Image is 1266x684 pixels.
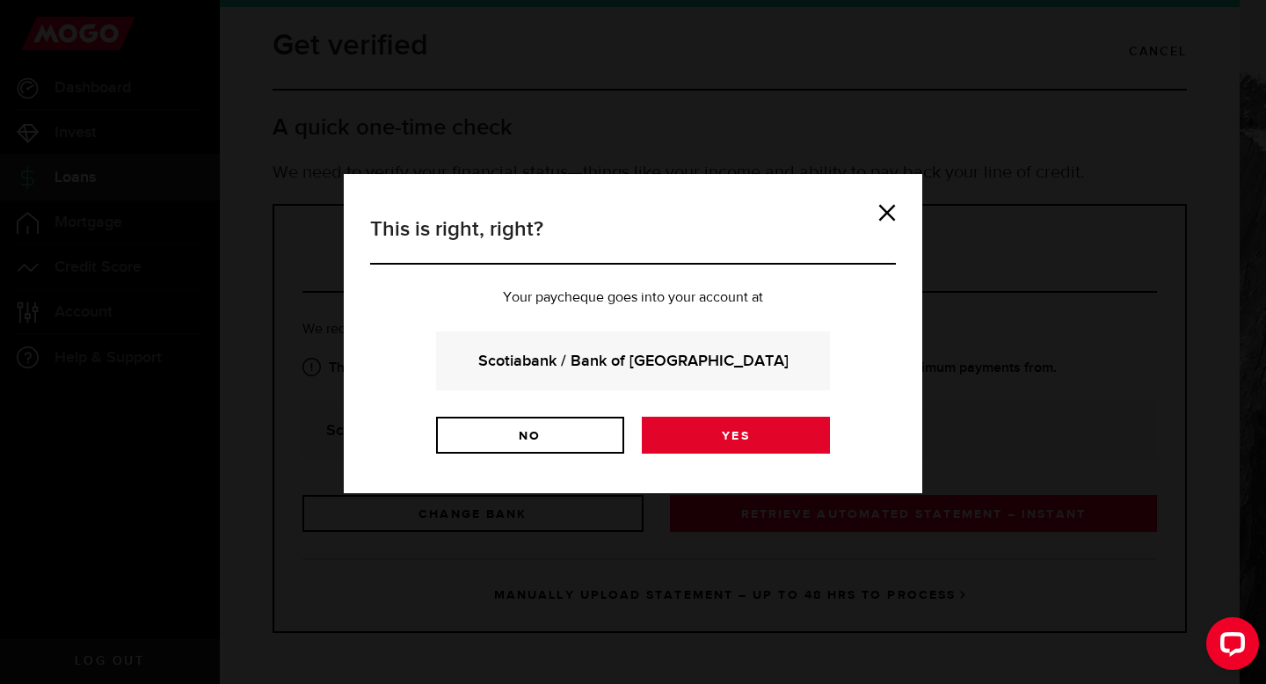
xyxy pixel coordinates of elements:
[370,214,896,265] h3: This is right, right?
[642,417,830,454] a: Yes
[370,291,896,305] p: Your paycheque goes into your account at
[1192,610,1266,684] iframe: LiveChat chat widget
[460,349,806,373] strong: Scotiabank / Bank of [GEOGRAPHIC_DATA]
[436,417,624,454] a: No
